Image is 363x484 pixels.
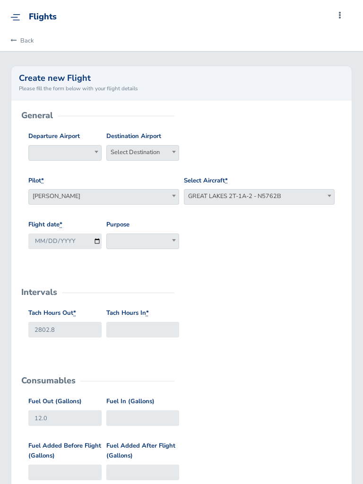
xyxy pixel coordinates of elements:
[106,131,161,141] label: Destination Airport
[184,189,335,205] span: GREAT LAKES 2T-1A-2 - N5762B
[21,288,57,296] h2: Intervals
[28,308,76,318] label: Tach Hours Out
[19,74,344,82] h2: Create new Flight
[29,190,179,203] span: Damon Wenger
[8,30,34,51] a: Back
[28,441,102,461] label: Fuel Added Before Flight (Gallons)
[10,14,20,21] img: menu_img
[73,309,76,317] abbr: required
[28,176,44,186] label: Pilot
[41,176,44,185] abbr: required
[29,12,57,22] div: Flights
[225,176,228,185] abbr: required
[21,111,53,120] h2: General
[28,131,80,141] label: Departure Airport
[184,176,228,186] label: Select Aircraft
[184,190,334,203] span: GREAT LAKES 2T-1A-2 - N5762B
[106,397,155,406] label: Fuel In (Gallons)
[19,84,344,93] small: Please fill the form below with your flight details
[106,220,130,230] label: Purpose
[106,145,180,161] span: Select Destination
[28,189,179,205] span: Damon Wenger
[146,309,149,317] abbr: required
[21,376,76,385] h2: Consumables
[106,308,149,318] label: Tach Hours In
[60,220,62,229] abbr: required
[28,220,62,230] label: Flight date
[107,146,179,159] span: Select Destination
[106,441,180,461] label: Fuel Added After Flight (Gallons)
[28,397,82,406] label: Fuel Out (Gallons)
